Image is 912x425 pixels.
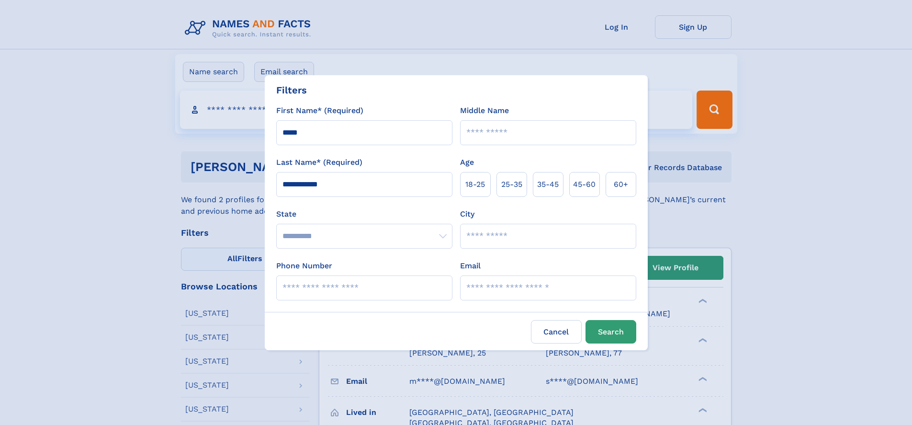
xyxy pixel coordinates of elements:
[460,157,474,168] label: Age
[531,320,582,344] label: Cancel
[465,179,485,190] span: 18‑25
[276,260,332,272] label: Phone Number
[276,83,307,97] div: Filters
[460,105,509,116] label: Middle Name
[460,260,481,272] label: Email
[276,208,452,220] label: State
[276,105,363,116] label: First Name* (Required)
[276,157,362,168] label: Last Name* (Required)
[614,179,628,190] span: 60+
[585,320,636,344] button: Search
[573,179,596,190] span: 45‑60
[460,208,474,220] label: City
[501,179,522,190] span: 25‑35
[537,179,559,190] span: 35‑45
